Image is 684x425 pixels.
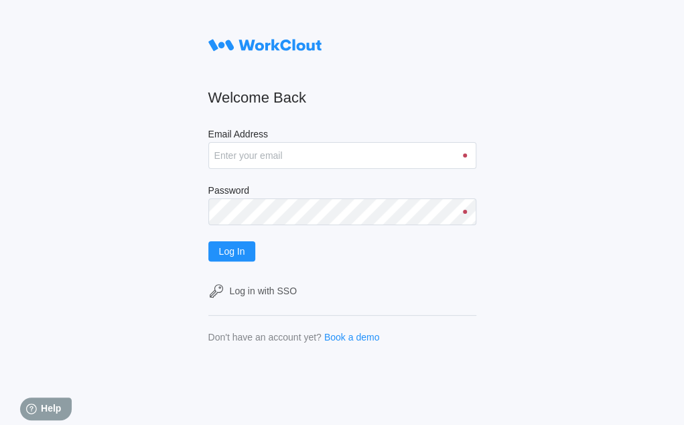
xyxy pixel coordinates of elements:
a: Log in with SSO [208,283,476,299]
input: Enter your email [208,142,476,169]
label: Email Address [208,129,476,142]
span: Log In [219,247,245,256]
a: Book a demo [324,332,380,343]
label: Password [208,185,476,198]
div: Log in with SSO [230,286,297,296]
div: Don't have an account yet? [208,332,322,343]
button: Log In [208,241,256,261]
h2: Welcome Back [208,88,476,107]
